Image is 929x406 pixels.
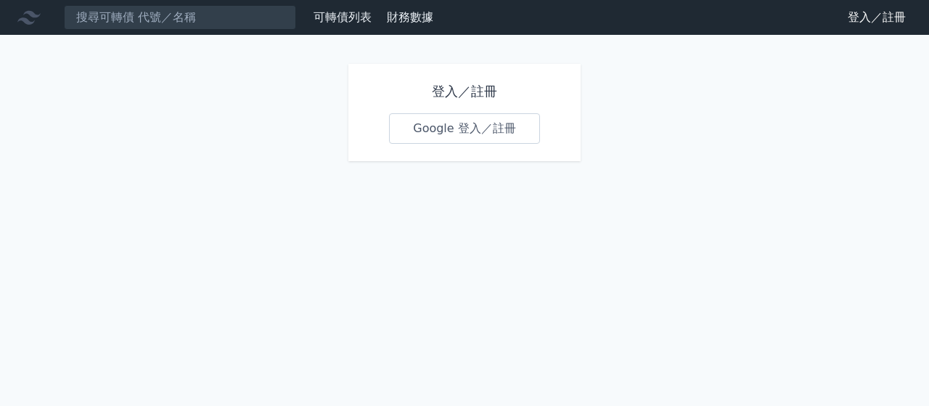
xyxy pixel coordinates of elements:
[389,81,540,102] h1: 登入／註冊
[389,113,540,144] a: Google 登入／註冊
[314,10,372,24] a: 可轉債列表
[387,10,433,24] a: 財務數據
[836,6,917,29] a: 登入／註冊
[64,5,296,30] input: 搜尋可轉債 代號／名稱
